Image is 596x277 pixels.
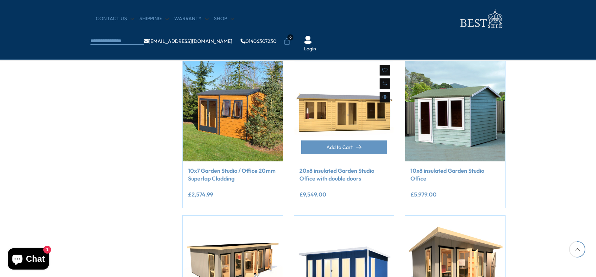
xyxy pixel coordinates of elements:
ins: £5,979.00 [410,192,437,197]
a: [EMAIL_ADDRESS][DOMAIN_NAME] [144,39,232,44]
a: 01406307230 [241,39,276,44]
a: Login [304,45,316,52]
a: 10x8 insulated Garden Studio Office [410,167,500,183]
a: 0 [283,38,291,45]
ins: £2,574.99 [188,192,213,197]
img: User Icon [304,36,312,44]
span: 0 [287,34,293,40]
a: 20x8 insulated Garden Studio Office with double doors [299,167,389,183]
a: Shop [214,15,234,22]
ins: £9,549.00 [299,192,326,197]
span: Add to Cart [326,145,353,150]
a: Shipping [139,15,169,22]
img: 10x8 insulated Garden Studio Office - Best Shed [405,61,505,161]
a: 10x7 Garden Studio / Office 20mm Superlap Cladding [188,167,277,183]
inbox-online-store-chat: Shopify online store chat [6,248,51,271]
button: Add to Cart [301,140,387,154]
a: CONTACT US [96,15,134,22]
img: 20x8 insulated Garden Studio Office with double doors - Best Shed [294,61,394,161]
a: Warranty [174,15,209,22]
img: logo [456,7,506,30]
